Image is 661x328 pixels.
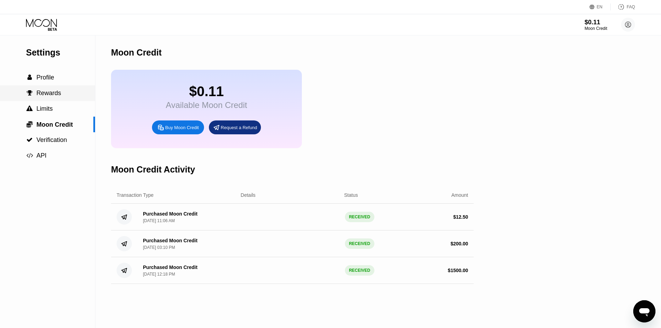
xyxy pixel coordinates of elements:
[450,241,468,246] div: $ 200.00
[633,300,655,322] iframe: Schaltfläche zum Öffnen des Messaging-Fensters; Konversation läuft
[26,106,33,112] span: 
[345,238,374,249] div: RECEIVED
[611,3,635,10] div: FAQ
[36,121,73,128] span: Moon Credit
[26,152,33,159] span: 
[111,165,195,175] div: Moon Credit Activity
[166,100,247,110] div: Available Moon Credit
[344,192,358,198] div: Status
[26,121,33,128] span: 
[117,192,154,198] div: Transaction Type
[627,5,635,9] div: FAQ
[166,84,247,99] div: $0.11
[26,48,95,58] div: Settings
[143,245,175,250] div: [DATE] 03:10 PM
[143,264,197,270] div: Purchased Moon Credit
[345,265,374,276] div: RECEIVED
[152,120,204,134] div: Buy Moon Credit
[143,272,175,277] div: [DATE] 12:18 PM
[453,214,468,220] div: $ 12.50
[597,5,603,9] div: EN
[143,238,197,243] div: Purchased Moon Credit
[221,125,257,131] div: Request a Refund
[165,125,199,131] div: Buy Moon Credit
[36,90,61,96] span: Rewards
[241,192,256,198] div: Details
[27,90,33,96] span: 
[209,120,261,134] div: Request a Refund
[36,105,53,112] span: Limits
[143,218,175,223] div: [DATE] 11:06 AM
[27,74,32,81] span: 
[448,268,468,273] div: $ 1500.00
[36,74,54,81] span: Profile
[590,3,611,10] div: EN
[345,212,374,222] div: RECEIVED
[585,19,607,31] div: $0.11Moon Credit
[36,136,67,143] span: Verification
[585,19,607,26] div: $0.11
[26,74,33,81] div: 
[36,152,46,159] span: API
[26,90,33,96] div: 
[451,192,468,198] div: Amount
[111,48,162,58] div: Moon Credit
[585,26,607,31] div: Moon Credit
[143,211,197,217] div: Purchased Moon Credit
[26,137,33,143] span: 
